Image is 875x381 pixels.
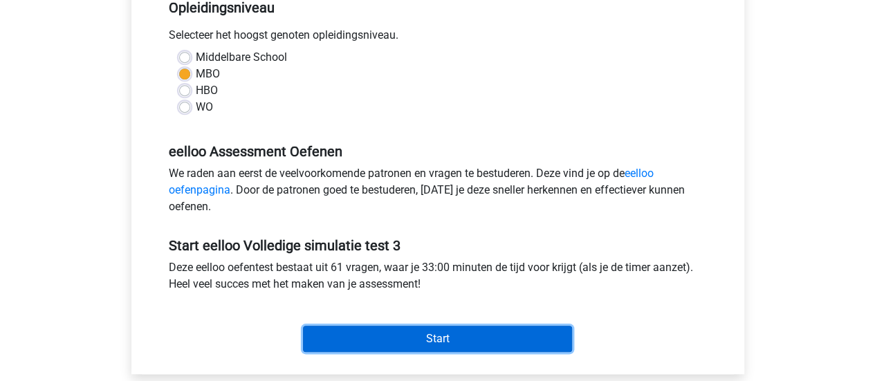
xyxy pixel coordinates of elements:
[158,27,717,49] div: Selecteer het hoogst genoten opleidingsniveau.
[196,66,220,82] label: MBO
[196,49,287,66] label: Middelbare School
[196,82,218,99] label: HBO
[158,259,717,298] div: Deze eelloo oefentest bestaat uit 61 vragen, waar je 33:00 minuten de tijd voor krijgt (als je de...
[196,99,213,115] label: WO
[158,165,717,221] div: We raden aan eerst de veelvoorkomende patronen en vragen te bestuderen. Deze vind je op de . Door...
[303,326,572,352] input: Start
[169,143,707,160] h5: eelloo Assessment Oefenen
[169,237,707,254] h5: Start eelloo Volledige simulatie test 3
